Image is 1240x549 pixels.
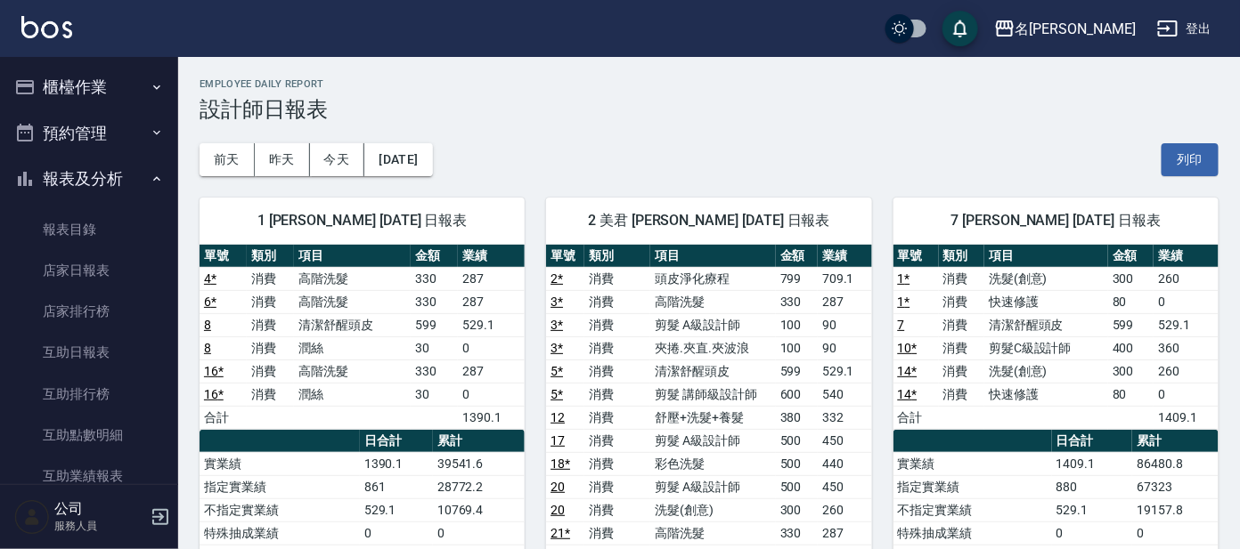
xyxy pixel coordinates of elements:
td: 舒壓+洗髮+養髮 [650,406,776,429]
a: 報表目錄 [7,209,171,250]
button: 前天 [200,143,255,176]
a: 12 [551,410,565,424]
td: 287 [818,521,872,545]
td: 頭皮淨化療程 [650,267,776,290]
td: 消費 [939,290,984,313]
td: 消費 [939,313,984,336]
button: 列印 [1162,143,1219,176]
td: 指定實業績 [893,475,1052,498]
td: 380 [776,406,818,429]
td: 合計 [893,406,939,429]
th: 業績 [458,245,525,268]
th: 類別 [584,245,650,268]
table: a dense table [200,245,525,430]
th: 類別 [247,245,294,268]
button: 昨天 [255,143,310,176]
a: 20 [551,480,565,494]
td: 實業績 [200,452,360,475]
td: 0 [1052,521,1132,545]
th: 金額 [776,245,818,268]
td: 529.1 [360,498,433,521]
td: 80 [1108,290,1154,313]
p: 服務人員 [54,518,145,534]
button: 登出 [1150,12,1219,45]
th: 項目 [650,245,776,268]
td: 330 [411,290,458,313]
td: 400 [1108,336,1154,359]
td: 1409.1 [1052,452,1132,475]
th: 日合計 [1052,430,1132,453]
td: 高階洗髮 [294,267,411,290]
button: 報表及分析 [7,156,171,202]
td: 90 [818,336,872,359]
td: 0 [458,336,525,359]
td: 0 [1154,290,1219,313]
td: 600 [776,383,818,406]
td: 特殊抽成業績 [200,521,360,545]
button: [DATE] [364,143,432,176]
th: 單號 [200,245,247,268]
a: 互助點數明細 [7,415,171,456]
td: 540 [818,383,872,406]
td: 0 [1132,521,1219,545]
td: 287 [458,267,525,290]
span: 2 美君 [PERSON_NAME] [DATE] 日報表 [567,212,850,230]
td: 599 [411,313,458,336]
td: 快速修護 [984,383,1108,406]
h2: Employee Daily Report [200,78,1219,90]
a: 17 [551,433,565,448]
td: 消費 [247,359,294,383]
a: 店家日報表 [7,250,171,291]
td: 861 [360,475,433,498]
a: 店家排行榜 [7,291,171,332]
td: 合計 [200,406,247,429]
td: 消費 [247,336,294,359]
td: 消費 [584,267,650,290]
td: 529.1 [458,313,525,336]
td: 0 [360,521,433,545]
td: 332 [818,406,872,429]
button: 預約管理 [7,110,171,157]
td: 450 [818,429,872,452]
td: 709.1 [818,267,872,290]
button: 今天 [310,143,365,176]
td: 消費 [939,359,984,383]
td: 330 [411,267,458,290]
td: 剪髮C級設計師 [984,336,1108,359]
td: 夾捲.夾直.夾波浪 [650,336,776,359]
th: 金額 [1108,245,1154,268]
td: 450 [818,475,872,498]
td: 消費 [584,406,650,429]
td: 洗髮(創意) [650,498,776,521]
td: 39541.6 [433,452,525,475]
th: 日合計 [360,430,433,453]
td: 86480.8 [1132,452,1219,475]
td: 260 [1154,359,1219,383]
button: 名[PERSON_NAME] [987,11,1143,47]
td: 100 [776,313,818,336]
td: 消費 [584,429,650,452]
td: 0 [1154,383,1219,406]
table: a dense table [893,245,1219,430]
td: 洗髮(創意) [984,267,1108,290]
a: 7 [898,318,905,332]
td: 500 [776,429,818,452]
td: 消費 [939,267,984,290]
td: 1409.1 [1154,406,1219,429]
h3: 設計師日報表 [200,97,1219,122]
td: 高階洗髮 [650,521,776,545]
a: 互助日報表 [7,332,171,373]
td: 300 [776,498,818,521]
td: 剪髮 A級設計師 [650,429,776,452]
a: 互助業績報表 [7,456,171,497]
td: 消費 [939,383,984,406]
td: 高階洗髮 [650,290,776,313]
td: 28772.2 [433,475,525,498]
th: 項目 [294,245,411,268]
td: 不指定實業績 [893,498,1052,521]
td: 799 [776,267,818,290]
td: 消費 [584,359,650,383]
td: 消費 [247,290,294,313]
th: 類別 [939,245,984,268]
td: 潤絲 [294,336,411,359]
